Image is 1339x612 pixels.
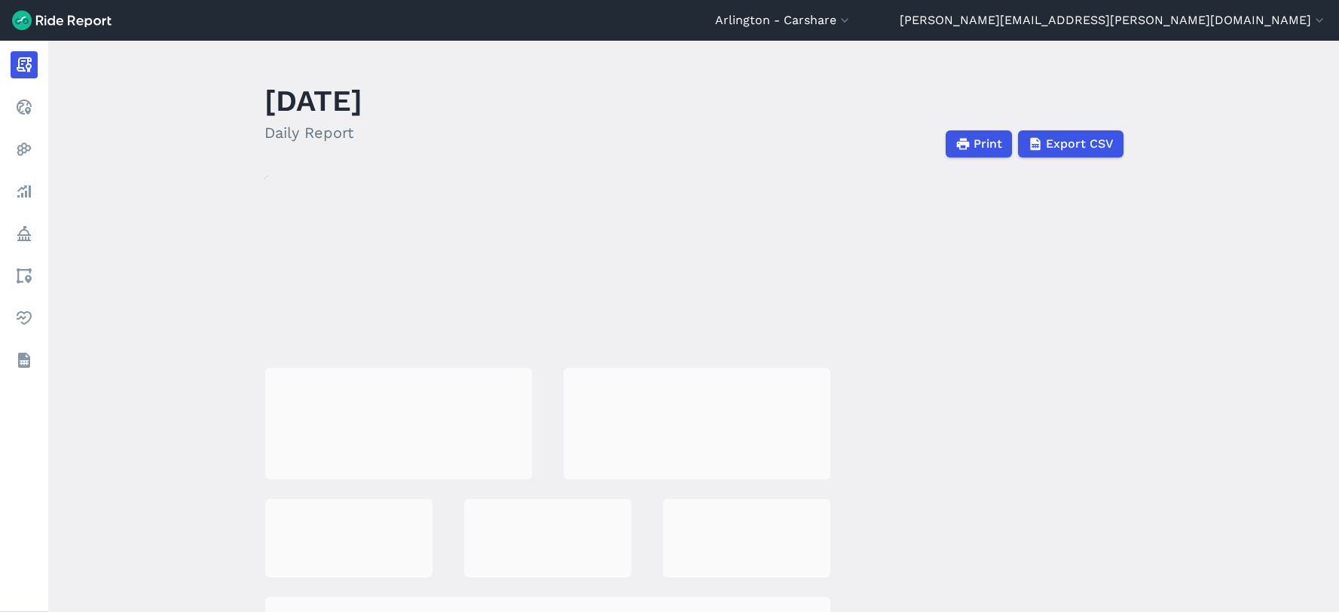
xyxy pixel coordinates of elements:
button: Arlington - Carshare [715,11,852,29]
a: Analyze [11,178,38,205]
a: Policy [11,220,38,247]
a: Heatmaps [11,136,38,163]
div: loading [265,368,532,479]
div: loading [464,499,631,577]
button: Print [946,130,1012,158]
a: Areas [11,262,38,289]
div: loading [663,499,830,577]
a: Report [11,51,38,78]
span: Export CSV [1046,135,1114,153]
span: Print [974,135,1002,153]
h1: [DATE] [264,80,362,121]
a: Datasets [11,347,38,374]
button: Export CSV [1018,130,1123,158]
img: Ride Report [12,11,112,30]
div: loading [265,499,433,577]
a: Realtime [11,93,38,121]
button: [PERSON_NAME][EMAIL_ADDRESS][PERSON_NAME][DOMAIN_NAME] [900,11,1327,29]
a: Health [11,304,38,332]
div: loading [564,368,830,479]
h2: Daily Report [264,121,362,144]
